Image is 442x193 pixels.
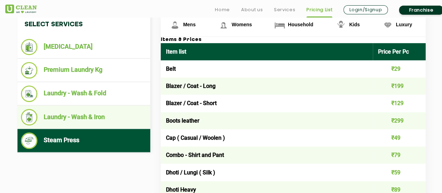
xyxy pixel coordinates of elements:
[21,109,37,125] img: Laundry - Wash & Iron
[343,5,388,14] a: Login/Signup
[349,22,360,27] span: Kids
[161,146,373,164] td: Combo - Shirt and Pant
[161,37,426,43] h3: Items & Prices
[382,19,394,31] img: Luxury
[21,109,147,125] li: Laundry - Wash & Iron
[21,85,147,102] li: Laundry - Wash & Fold
[169,19,181,31] img: Mens
[17,14,150,35] h4: Select Services
[21,132,147,149] li: Steam Press
[21,62,37,78] img: Premium Laundry Kg
[396,22,412,27] span: Luxury
[5,5,37,13] img: UClean Laundry and Dry Cleaning
[161,43,373,60] th: Item list
[217,19,230,31] img: Womens
[335,19,347,31] img: Kids
[21,85,37,102] img: Laundry - Wash & Fold
[183,22,196,27] span: Mens
[161,95,373,112] td: Blazer / Coat - Short
[306,6,332,14] a: Pricing List
[21,39,147,55] li: [MEDICAL_DATA]
[21,132,37,149] img: Steam Press
[21,62,147,78] li: Premium Laundry Kg
[373,129,426,146] td: ₹49
[373,164,426,181] td: ₹59
[161,112,373,129] td: Boots leather
[161,60,373,77] td: Belt
[215,6,230,14] a: Home
[373,43,426,60] th: Price Per Pc
[161,164,373,181] td: Dhoti / Lungi ( Silk )
[274,6,295,14] a: Services
[241,6,263,14] a: About us
[373,77,426,95] td: ₹199
[161,77,373,95] td: Blazer / Coat - Long
[21,39,37,55] img: Dry Cleaning
[373,112,426,129] td: ₹299
[288,22,313,27] span: Household
[274,19,286,31] img: Household
[373,60,426,77] td: ₹29
[161,129,373,146] td: Cap ( Casual / Woolen )
[373,95,426,112] td: ₹129
[373,146,426,164] td: ₹79
[232,22,252,27] span: Womens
